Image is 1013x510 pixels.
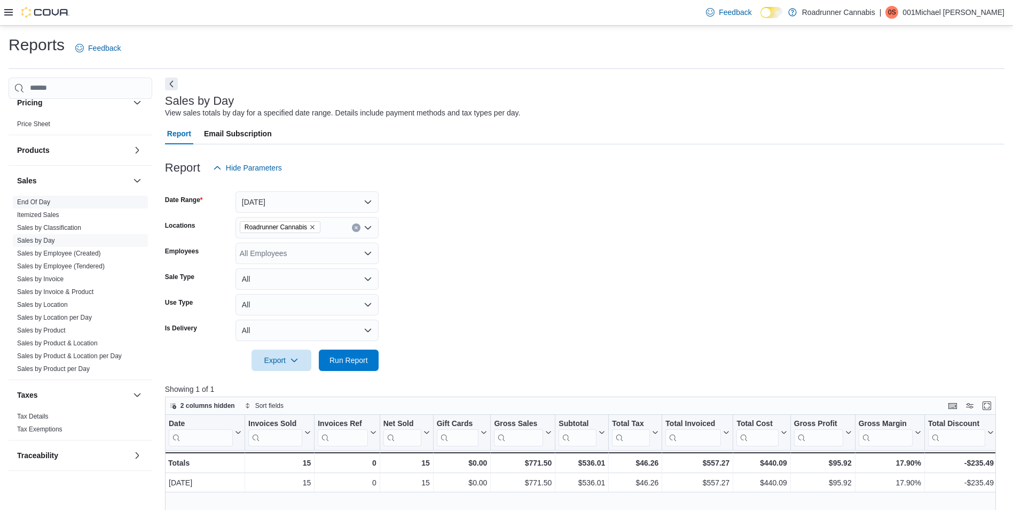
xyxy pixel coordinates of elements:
[736,419,787,446] button: Total Cost
[364,223,372,232] button: Open list of options
[17,365,90,373] span: Sales by Product per Day
[17,198,50,206] a: End Of Day
[169,476,241,489] div: [DATE]
[980,399,993,412] button: Enter fullscreen
[383,457,429,469] div: 15
[17,352,122,360] span: Sales by Product & Location per Day
[17,450,129,461] button: Traceability
[879,6,882,19] p: |
[858,419,921,446] button: Gross Margin
[318,419,367,429] div: Invoices Ref
[612,419,650,429] div: Total Tax
[131,389,144,401] button: Taxes
[665,419,721,446] div: Total Invoiced
[9,196,152,380] div: Sales
[494,419,543,446] div: Gross Sales
[319,350,379,371] button: Run Report
[17,365,90,373] a: Sales by Product per Day
[17,145,50,156] h3: Products
[258,350,305,371] span: Export
[665,476,729,489] div: $557.27
[17,390,38,400] h3: Taxes
[21,7,69,18] img: Cova
[245,222,307,233] span: Roadrunner Cannabis
[665,419,729,446] button: Total Invoiced
[436,419,487,446] button: Gift Cards
[131,96,144,109] button: Pricing
[168,457,241,469] div: Totals
[169,419,241,446] button: Date
[794,419,852,446] button: Gross Profit
[928,476,994,489] div: -$235.49
[17,288,93,296] a: Sales by Invoice & Product
[252,350,311,371] button: Export
[612,476,658,489] div: $46.26
[235,320,379,341] button: All
[248,419,302,429] div: Invoices Sold
[946,399,959,412] button: Keyboard shortcuts
[167,123,191,144] span: Report
[204,123,272,144] span: Email Subscription
[902,6,1004,19] p: 001Michael [PERSON_NAME]
[235,191,379,213] button: [DATE]
[17,326,66,335] span: Sales by Product
[437,476,488,489] div: $0.00
[928,419,994,446] button: Total Discount
[794,419,843,446] div: Gross Profit
[165,107,521,119] div: View sales totals by day for a specified date range. Details include payment methods and tax type...
[131,449,144,462] button: Traceability
[318,419,367,446] div: Invoices Ref
[559,419,596,429] div: Subtotal
[736,476,787,489] div: $440.09
[240,221,320,233] span: Roadrunner Cannabis
[928,419,985,446] div: Total Discount
[17,224,81,231] a: Sales by Classification
[794,476,852,489] div: $95.92
[309,224,316,230] button: Remove Roadrunner Cannabis from selection in this group
[235,268,379,290] button: All
[17,97,42,108] h3: Pricing
[436,457,487,469] div: $0.00
[885,6,898,19] div: 001Michael Saucedo
[248,476,311,489] div: 15
[255,401,284,410] span: Sort fields
[17,211,59,219] span: Itemized Sales
[226,163,282,173] span: Hide Parameters
[169,419,233,429] div: Date
[318,419,376,446] button: Invoices Ref
[612,419,658,446] button: Total Tax
[17,250,101,257] a: Sales by Employee (Created)
[165,324,197,333] label: Is Delivery
[736,419,778,429] div: Total Cost
[760,7,783,18] input: Dark Mode
[494,457,552,469] div: $771.50
[318,476,376,489] div: 0
[165,221,195,230] label: Locations
[383,476,430,489] div: 15
[9,34,65,56] h1: Reports
[858,419,912,446] div: Gross Margin
[17,275,64,283] a: Sales by Invoice
[329,355,368,366] span: Run Report
[17,352,122,360] a: Sales by Product & Location per Day
[165,273,194,281] label: Sale Type
[383,419,421,429] div: Net Sold
[436,419,478,446] div: Gift Card Sales
[17,175,37,186] h3: Sales
[612,457,658,469] div: $46.26
[17,120,50,128] a: Price Sheet
[436,419,478,429] div: Gift Cards
[494,419,552,446] button: Gross Sales
[165,384,1004,395] p: Showing 1 of 1
[88,43,121,53] span: Feedback
[165,298,193,307] label: Use Type
[165,78,178,90] button: Next
[17,262,105,270] a: Sales by Employee (Tendered)
[858,419,912,429] div: Gross Margin
[383,419,429,446] button: Net Sold
[17,339,98,347] a: Sales by Product & Location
